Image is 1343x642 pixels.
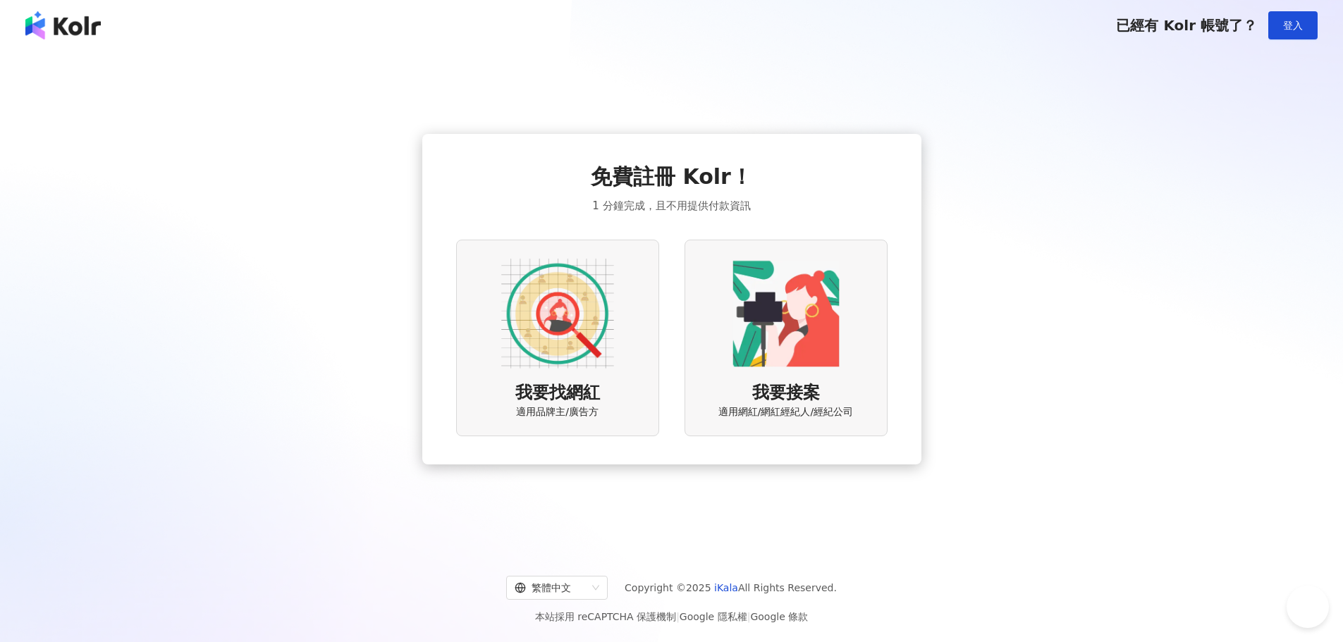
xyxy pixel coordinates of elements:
img: AD identity option [501,257,614,370]
span: 適用品牌主/廣告方 [516,405,599,419]
button: 登入 [1268,11,1318,39]
iframe: Help Scout Beacon - Open [1287,586,1329,628]
img: KOL identity option [730,257,842,370]
a: Google 條款 [750,611,808,622]
img: logo [25,11,101,39]
span: 登入 [1283,20,1303,31]
span: 本站採用 reCAPTCHA 保護機制 [535,608,808,625]
span: Copyright © 2025 All Rights Reserved. [625,579,837,596]
div: 繁體中文 [515,576,587,599]
a: iKala [714,582,738,593]
span: 適用網紅/網紅經紀人/經紀公司 [718,405,853,419]
a: Google 隱私權 [680,611,747,622]
span: 我要找網紅 [515,381,600,405]
span: | [676,611,680,622]
span: 已經有 Kolr 帳號了？ [1116,17,1257,34]
span: 1 分鐘完成，且不用提供付款資訊 [592,197,750,214]
span: 我要接案 [752,381,820,405]
span: | [747,611,751,622]
span: 免費註冊 Kolr！ [591,162,752,192]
